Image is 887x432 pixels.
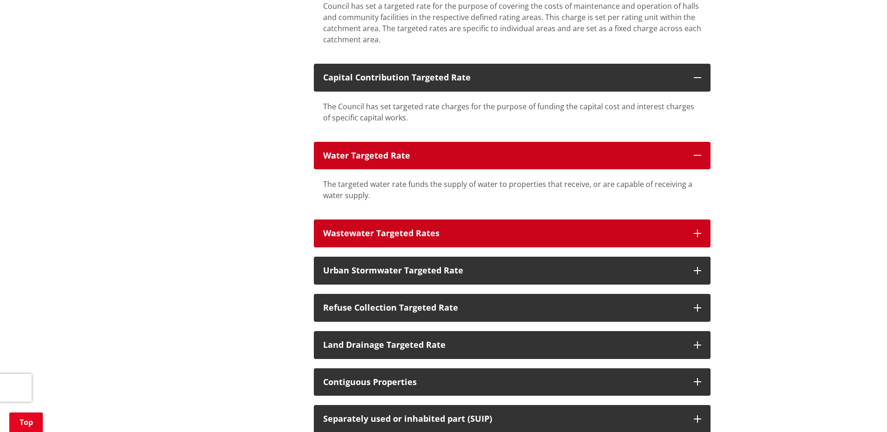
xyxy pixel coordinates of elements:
[314,368,711,396] button: Contiguous Properties
[323,266,684,275] div: Urban Stormwater Targeted Rate
[314,142,711,170] button: Water Targeted Rate
[323,179,701,201] div: The targeted water rate funds the supply of water to properties that receive, or are capable of r...
[323,340,684,350] div: Land Drainage Targeted Rate
[314,219,711,247] button: Wastewater Targeted Rates
[323,0,701,45] div: Council has set a targeted rate for the purpose of covering the costs of maintenance and operatio...
[323,229,684,238] div: Wastewater Targeted Rates
[844,393,878,426] iframe: Messenger Launcher
[314,294,711,322] button: Refuse Collection Targeted Rate
[314,257,711,285] button: Urban Stormwater Targeted Rate
[323,414,684,424] p: Separately used or inhabited part (SUIP)
[323,101,701,123] div: The Council has set targeted rate charges for the purpose of funding the capital cost and interes...
[323,378,684,387] div: Contiguous Properties
[9,412,43,432] a: Top
[323,303,684,312] div: Refuse Collection Targeted Rate
[323,73,684,82] div: Capital Contribution Targeted Rate
[314,64,711,92] button: Capital Contribution Targeted Rate
[323,151,684,160] div: Water Targeted Rate
[314,331,711,359] button: Land Drainage Targeted Rate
